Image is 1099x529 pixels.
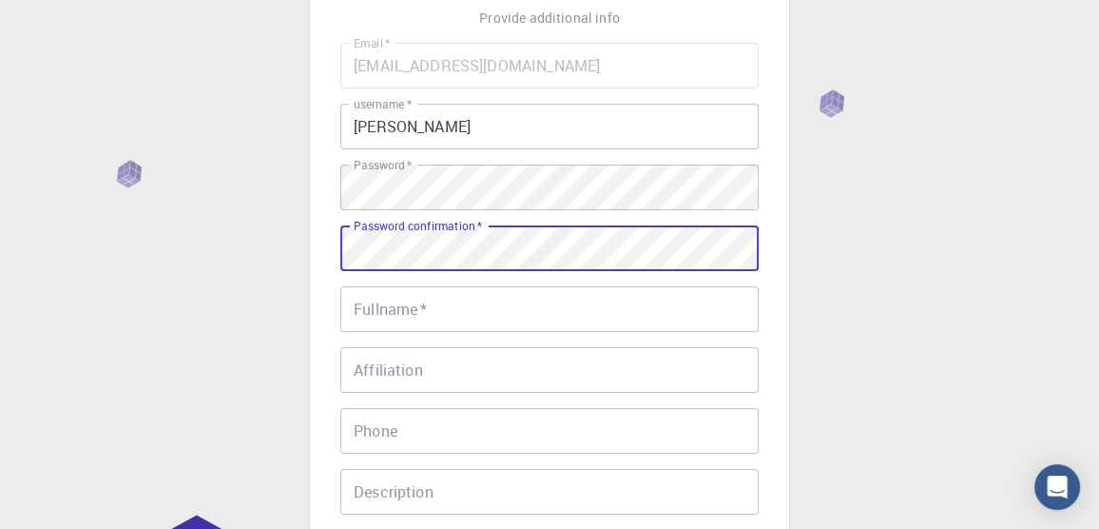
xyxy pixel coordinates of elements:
p: Provide additional info [479,9,619,28]
label: Password confirmation [354,218,482,234]
div: Open Intercom Messenger [1034,464,1080,510]
label: Email [354,35,390,51]
label: Password [354,157,412,173]
label: username [354,96,412,112]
